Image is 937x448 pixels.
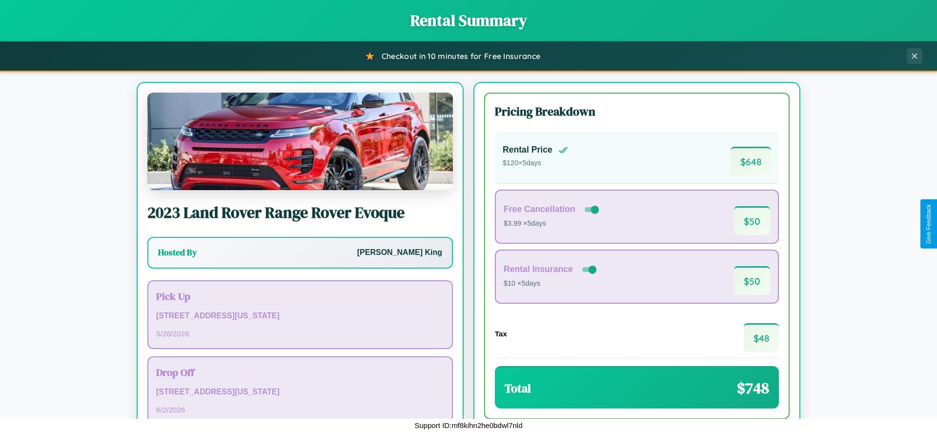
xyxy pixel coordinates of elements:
[357,246,442,260] p: [PERSON_NAME] King
[156,385,444,399] p: [STREET_ADDRESS][US_STATE]
[147,202,453,223] h2: 2023 Land Rover Range Rover Evoque
[734,266,770,295] span: $ 50
[737,377,769,399] span: $ 748
[744,323,779,352] span: $ 48
[147,93,453,190] img: Land Rover Range Rover Evoque
[156,403,444,416] p: 6 / 2 / 2026
[158,247,197,258] h3: Hosted By
[504,264,573,274] h4: Rental Insurance
[503,157,568,170] p: $ 120 × 5 days
[156,365,444,379] h3: Drop Off
[731,147,771,175] span: $ 648
[925,204,932,244] div: Give Feedback
[415,419,523,432] p: Support ID: mf8kihn2he0bdwl7nld
[156,327,444,340] p: 5 / 28 / 2026
[503,145,552,155] h4: Rental Price
[382,51,540,61] span: Checkout in 10 minutes for Free Insurance
[495,103,779,119] h3: Pricing Breakdown
[505,380,531,396] h3: Total
[504,217,601,230] p: $3.99 × 5 days
[10,10,927,31] h1: Rental Summary
[734,206,770,235] span: $ 50
[495,330,507,338] h4: Tax
[156,289,444,303] h3: Pick Up
[504,277,598,290] p: $10 × 5 days
[156,309,444,323] p: [STREET_ADDRESS][US_STATE]
[504,204,575,214] h4: Free Cancellation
